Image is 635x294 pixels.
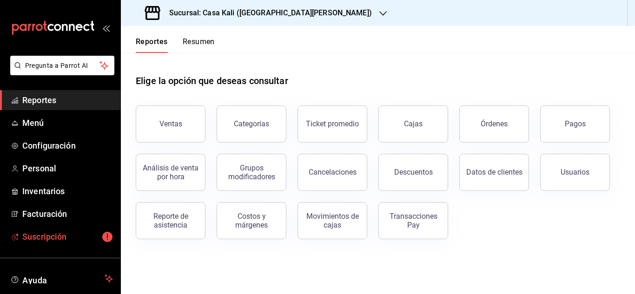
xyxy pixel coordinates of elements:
[159,119,182,128] div: Ventas
[384,212,442,229] div: Transacciones Pay
[394,168,433,176] div: Descuentos
[309,168,357,176] div: Cancelaciones
[565,119,586,128] div: Pagos
[459,154,529,191] button: Datos de clientes
[22,94,113,106] span: Reportes
[540,154,610,191] button: Usuarios
[561,168,589,176] div: Usuarios
[136,37,215,53] div: navigation tabs
[136,74,288,88] h1: Elige la opción que deseas consultar
[22,230,113,243] span: Suscripción
[136,37,168,53] button: Reportes
[136,202,205,239] button: Reporte de asistencia
[22,139,113,152] span: Configuración
[22,273,101,284] span: Ayuda
[142,212,199,229] div: Reporte de asistencia
[298,105,367,143] button: Ticket promedio
[223,163,280,181] div: Grupos modificadores
[298,202,367,239] button: Movimientos de cajas
[304,212,361,229] div: Movimientos de cajas
[378,154,448,191] button: Descuentos
[540,105,610,143] button: Pagos
[466,168,523,176] div: Datos de clientes
[10,56,114,75] button: Pregunta a Parrot AI
[22,117,113,129] span: Menú
[136,154,205,191] button: Análisis de venta por hora
[7,67,114,77] a: Pregunta a Parrot AI
[223,212,280,229] div: Costos y márgenes
[142,163,199,181] div: Análisis de venta por hora
[378,105,448,143] button: Cajas
[136,105,205,143] button: Ventas
[481,119,508,128] div: Órdenes
[459,105,529,143] button: Órdenes
[378,202,448,239] button: Transacciones Pay
[25,61,100,71] span: Pregunta a Parrot AI
[102,24,110,32] button: open_drawer_menu
[404,119,423,128] div: Cajas
[183,37,215,53] button: Resumen
[217,202,286,239] button: Costos y márgenes
[22,162,113,175] span: Personal
[217,105,286,143] button: Categorías
[22,185,113,197] span: Inventarios
[306,119,359,128] div: Ticket promedio
[162,7,372,19] h3: Sucursal: Casa Kali ([GEOGRAPHIC_DATA][PERSON_NAME])
[234,119,269,128] div: Categorías
[298,154,367,191] button: Cancelaciones
[217,154,286,191] button: Grupos modificadores
[22,208,113,220] span: Facturación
